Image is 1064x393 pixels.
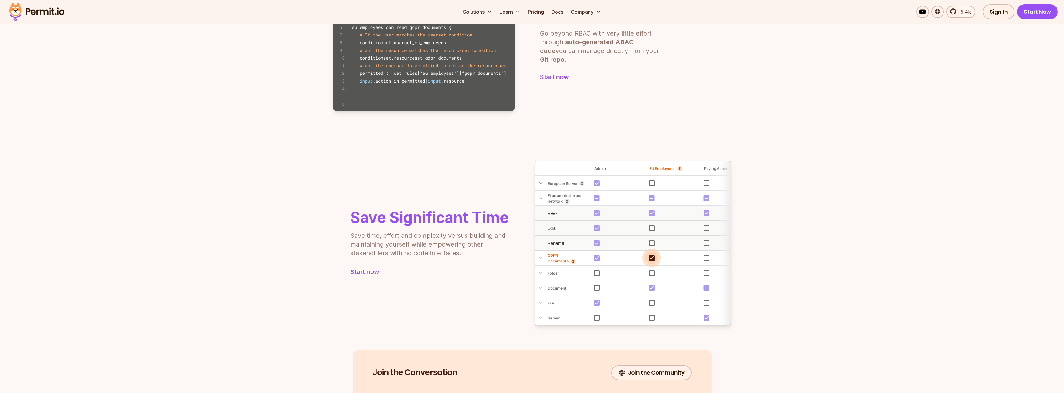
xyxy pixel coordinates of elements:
a: Start now [350,267,509,276]
a: Docs [549,6,566,18]
a: 5.4k [946,6,975,18]
a: Pricing [525,6,546,18]
button: Company [568,6,603,18]
span: 5.4k [957,8,971,16]
img: Permit logo [6,1,67,22]
button: Solutions [461,6,494,18]
a: Start now [540,73,661,81]
button: Learn [497,6,523,18]
p: Save time, effort and complexity versus building and maintaining yourself while empowering other ... [350,231,508,257]
b: Git repo [540,56,565,63]
h2: Save Significant Time [350,210,509,225]
h2: Join the Conversation [373,367,457,378]
a: Join the Community [611,365,692,380]
a: Start Now [1017,4,1058,19]
b: auto-generated ABAC code [540,38,634,55]
a: Sign In [983,4,1015,19]
p: Go beyond RBAC with very little effort through you can manage directly from your . [540,29,661,64]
